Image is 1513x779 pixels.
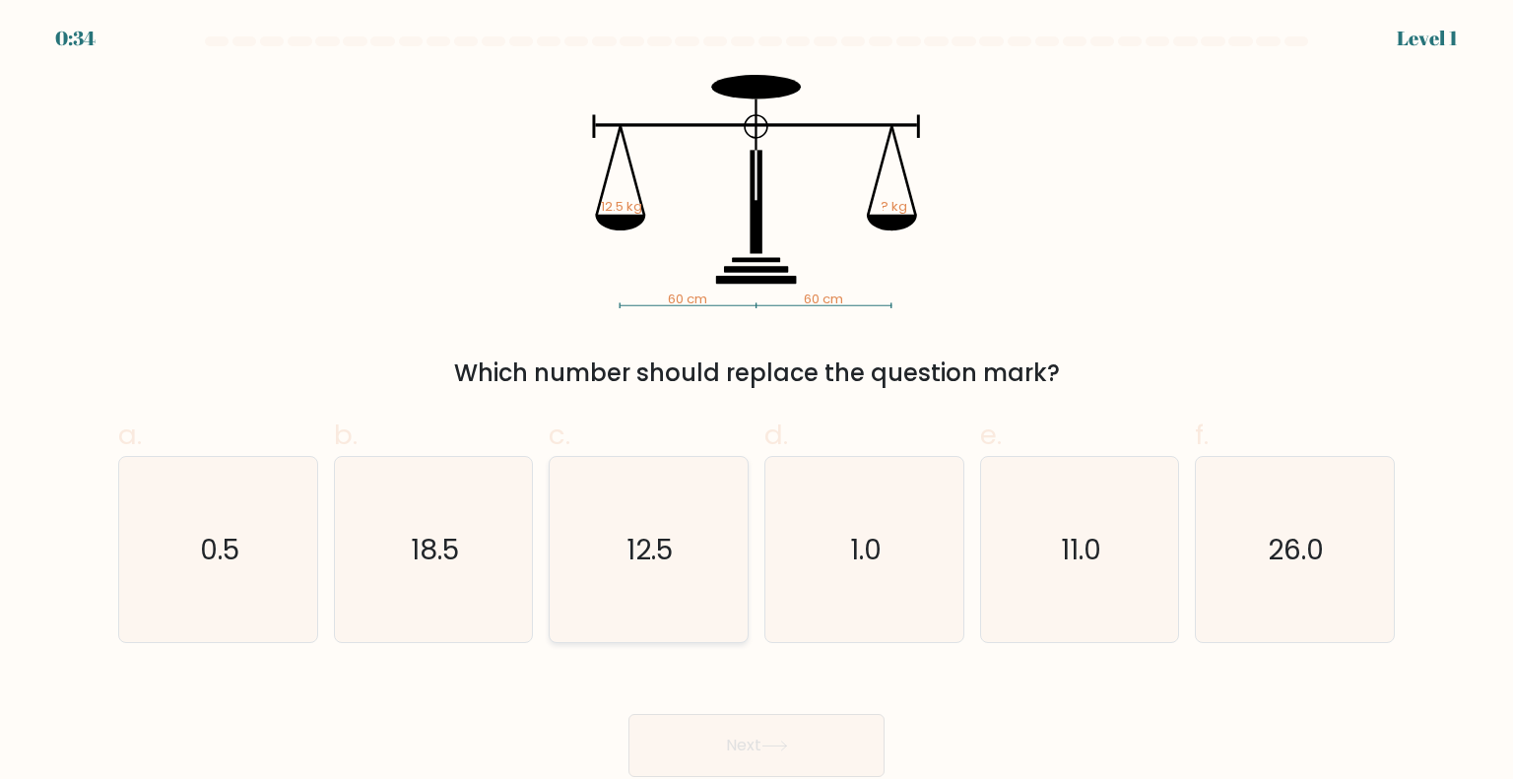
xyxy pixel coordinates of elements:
text: 11.0 [1061,529,1101,568]
text: 12.5 [627,529,674,568]
div: 0:34 [55,24,96,53]
text: 1.0 [850,529,882,568]
text: 18.5 [411,529,459,568]
span: d. [764,416,788,454]
button: Next [628,714,885,777]
tspan: 60 cm [668,290,707,308]
span: b. [334,416,358,454]
span: f. [1195,416,1209,454]
span: a. [118,416,142,454]
tspan: 60 cm [805,290,844,308]
text: 0.5 [200,529,239,568]
tspan: ? kg [882,197,908,216]
span: c. [549,416,570,454]
span: e. [980,416,1002,454]
tspan: 12.5 kg [601,197,642,216]
div: Level 1 [1397,24,1458,53]
div: Which number should replace the question mark? [130,356,1383,391]
text: 26.0 [1269,529,1325,568]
